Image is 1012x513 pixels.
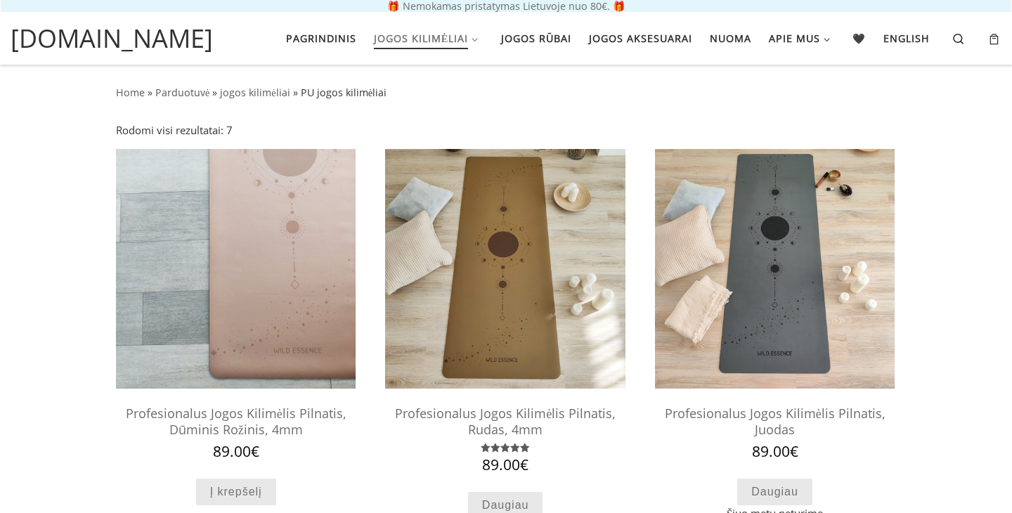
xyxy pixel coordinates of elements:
a: Jogos rūbai [496,24,576,53]
span: » [148,86,153,99]
a: Home [116,86,145,99]
a: Jogos kilimėliai [369,24,487,53]
a: English [879,24,935,53]
span: 🖤 [852,24,866,50]
a: 🖤 [848,24,871,53]
span: PU jogos kilimėliai [301,86,387,99]
h2: Profesionalus Jogos Kilimėlis Pilnatis, Dūminis Rožinis, 4mm [116,399,356,443]
span: € [520,455,528,474]
span: » [212,86,217,99]
span: Įvertinimas: iš 5 [481,443,529,493]
span: Jogos aksesuarai [589,24,692,50]
span: Jogos kilimėliai [374,24,469,50]
span: English [883,24,930,50]
a: profesionalus jogos kilimelisjogos kilimelisProfesionalus Jogos Kilimėlis Pilnatis, Dūminis Rožin... [116,149,356,460]
span: € [251,441,259,461]
a: Add to cart: “Profesionalus Jogos Kilimėlis Pilnatis, Dūminis Rožinis, 4mm” [196,479,276,506]
div: Įvertinimas: 5.00 iš 5 [481,443,529,453]
span: Apie mus [769,24,820,50]
bdi: 89.00 [482,455,528,474]
a: neslystantis jogos kilimelisneslystantis jogos kilimelisProfesionalus Jogos Kilimėlis Pilnatis, R... [385,149,625,474]
bdi: 89.00 [752,441,798,461]
span: Jogos rūbai [501,24,571,50]
a: Parduotuvė [155,86,209,99]
span: Nuoma [710,24,751,50]
bdi: 89.00 [213,441,259,461]
a: Pagrindinis [281,24,361,53]
a: [DOMAIN_NAME] [11,20,213,58]
span: » [293,86,298,99]
a: jogos kilimėliai [220,86,290,99]
h2: Profesionalus Jogos Kilimėlis Pilnatis, Juodas [655,399,895,443]
span: € [790,441,798,461]
a: profesionalus jogos kilimėlisprofesionalus jogos kilimėlisProfesionalus Jogos Kilimėlis Pilnatis,... [655,149,895,460]
h2: Profesionalus Jogos Kilimėlis Pilnatis, Rudas, 4mm [385,399,625,443]
span: Pagrindinis [286,24,356,50]
a: Nuoma [705,24,755,53]
a: Jogos aksesuarai [584,24,696,53]
p: Rodomi visi rezultatai: 7 [116,122,233,138]
a: Daugiau informacijos apie “Profesionalus Jogos Kilimėlis Pilnatis, Juodas” [737,479,812,506]
p: 🎁 Nemokamas pristatymas Lietuvoje nuo 80€. 🎁 [14,1,998,11]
